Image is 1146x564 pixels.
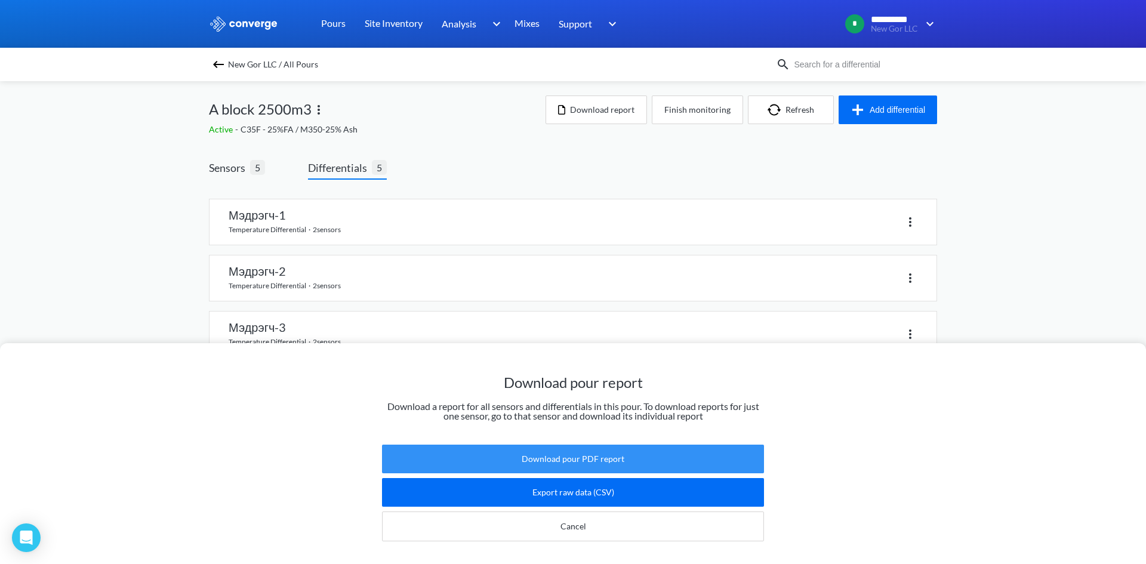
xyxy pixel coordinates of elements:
span: New Gor LLC / All Pours [228,56,318,73]
div: Open Intercom Messenger [12,523,41,552]
img: backspace.svg [211,57,226,72]
img: downArrow.svg [600,17,620,31]
img: icon-search.svg [776,57,790,72]
button: Download pour PDF report [382,445,764,473]
span: Support [559,16,592,31]
h1: Download pour report [382,373,764,392]
img: logo_ewhite.svg [209,16,278,32]
img: downArrow.svg [485,17,504,31]
button: Export raw data (CSV) [382,478,764,507]
button: Cancel [382,511,764,541]
input: Search for a differential [790,58,935,71]
span: Analysis [442,16,476,31]
p: Download a report for all sensors and differentials in this pour. To download reports for just on... [382,402,764,421]
img: downArrow.svg [918,17,937,31]
span: New Gor LLC [871,24,918,33]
